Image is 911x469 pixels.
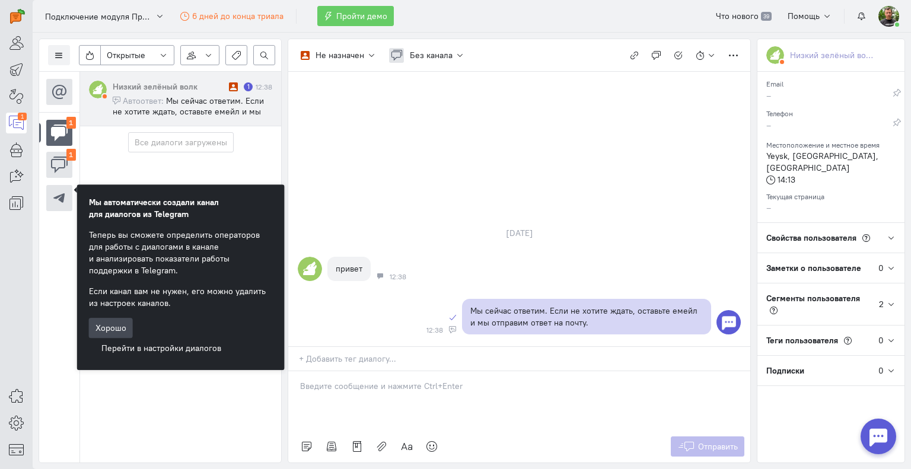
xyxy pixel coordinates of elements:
span: – [766,202,771,213]
span: Помощь [788,11,820,21]
a: 1 [6,113,27,133]
div: Если канал вам не нужен, его можно удалить из настроек каналов. [89,285,273,309]
span: 12:38 [426,326,443,334]
span: Без канала [410,49,453,61]
span: Теги пользователя [766,335,838,346]
button: Отправить [671,436,745,457]
div: 1 [66,149,77,161]
div: 0 [878,262,884,274]
div: – [766,119,893,134]
div: 1 [66,117,77,129]
small: Телефон [766,106,793,118]
button: Не назначен [294,45,383,65]
span: Пройти демо [336,11,387,21]
span: Отправить [698,441,738,452]
button: Перейти в настройки диалогов [95,338,228,358]
span: 14:13 [778,174,795,185]
span: 39 [761,12,771,21]
div: Автоответ [449,326,456,333]
a: Что нового 39 [709,6,778,26]
span: 12:38 [390,273,406,281]
button: Все диалоги загружены [128,132,234,152]
button: Подключение модуля Продамус [39,5,171,27]
div: Мы сейчас ответим. Если не хотите ждать, оставьте емейл и мы отправим ответ на почту. [470,305,703,328]
button: Открытые [100,45,174,65]
span: 6 дней до конца триала [192,11,284,21]
span: Свойства пользователя [766,232,856,243]
div: Заметки о пользователе [757,253,878,283]
div: Есть неотвеченное сообщение пользователя [244,82,253,91]
div: 12:38 [256,82,272,92]
div: Низкий зелёный волк [113,81,226,92]
div: Местоположение и местное время [766,137,896,150]
span: Что нового [716,11,759,21]
span: Открытые [107,49,145,61]
div: Низкий зелёный волк [790,49,874,61]
div: привет [336,263,362,275]
span: Мы сейчас ответим. Если не хотите ждать, оставьте емейл и мы отправим ответ на почту. [113,95,264,127]
span: Сегменты пользователя [766,293,860,304]
div: Текущая страница [766,189,896,202]
div: 0 [878,365,884,377]
div: 2 [879,298,884,310]
div: Чат [377,273,384,280]
span: Yeysk, [GEOGRAPHIC_DATA], [GEOGRAPHIC_DATA] [766,151,878,173]
img: carrot-quest.svg [10,9,25,24]
button: Без канала [383,45,471,65]
div: – [766,90,893,104]
button: Помощь [781,6,839,26]
span: Автоответ: [123,95,164,106]
div: Подписки [757,356,878,385]
i: Диалог не разобран [229,82,238,91]
span: Подключение модуля Продамус [45,11,152,23]
button: Хорошо [89,318,133,338]
div: Мы автоматически создали канал для диалогов из Telegram [89,196,273,220]
img: 1760521198070-nvt07bo2.jpeg [878,6,899,27]
div: 0 [878,334,884,346]
button: Пройти демо [317,6,394,26]
div: Теперь вы сможете определить операторов для работы с диалогами в канале и анализировать показател... [89,229,273,276]
div: Не назначен [316,49,364,61]
div: [DATE] [493,225,546,241]
small: Email [766,76,783,88]
div: 1 [18,113,27,120]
